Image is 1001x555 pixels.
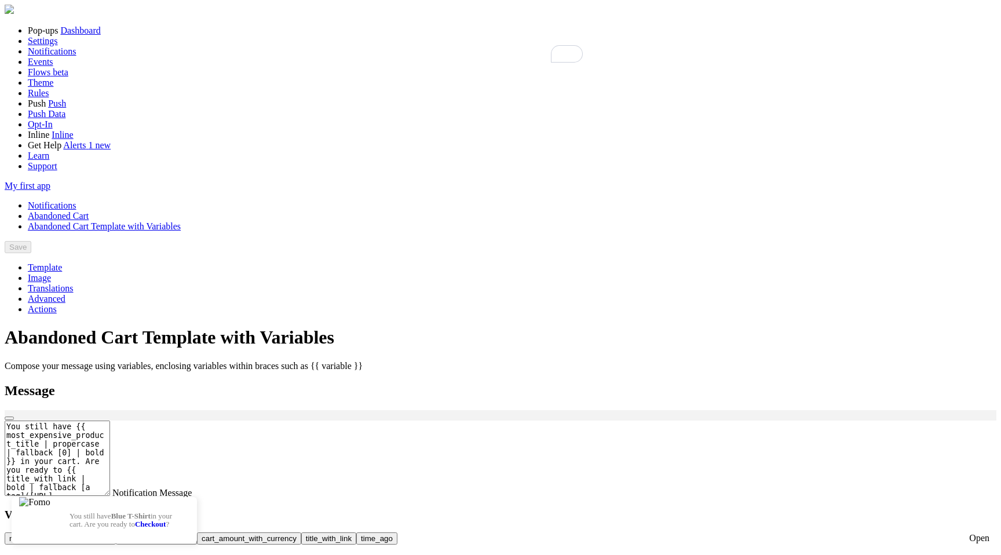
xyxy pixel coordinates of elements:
[28,57,53,67] a: Events
[197,532,301,545] button: cart_amount_with_currency
[28,130,49,140] span: Inline
[52,130,73,140] a: Inline
[48,98,66,108] a: Push
[28,36,58,46] a: Settings
[28,98,46,108] span: Push
[28,304,57,314] a: Actions
[969,533,989,543] div: Open
[356,532,397,545] button: time_ago
[28,119,53,129] a: Opt-In
[28,294,65,304] a: Advanced
[28,140,61,150] span: Get Help
[60,25,100,35] a: Dashboard
[5,327,996,348] h1: Abandoned Cart Template with Variables
[28,161,57,171] a: Support
[28,25,58,35] span: Pop-ups
[63,140,111,150] a: Alerts 1 new
[28,221,181,231] a: Abandoned Cart Template with Variables
[301,532,356,545] button: title_with_link
[5,421,110,496] textarea: To enrich screen reader interactions, please activate Accessibility in Grammarly extension settings
[28,200,76,210] a: Notifications
[28,78,53,87] a: Theme
[28,273,51,283] a: Image
[28,211,89,221] a: Abandoned Cart
[28,262,62,272] a: Template
[5,361,996,371] p: Compose your message using variables, enclosing variables within braces such as {{ variable }}
[28,46,76,56] a: Notifications
[28,88,49,98] a: Rules
[28,151,49,160] a: Learn
[5,532,116,545] button: most_expensive_product_title
[28,67,50,77] span: Flows
[19,497,50,543] img: Fomo
[5,181,50,191] a: My first app
[88,140,111,150] span: 1 new
[111,512,151,520] strong: Blue T-Shirt
[135,520,166,528] a: Checkout
[5,5,14,14] img: fomo-relay-logo-orange.svg
[112,488,192,498] label: Notification Message
[63,140,86,150] span: Alerts
[28,67,68,77] a: Flows beta
[5,509,996,521] h3: Variables
[70,512,185,529] p: You still have in your cart. Are you ready to ?
[53,67,68,77] span: beta
[5,383,996,399] h2: Message
[28,109,65,119] a: Push Data
[28,283,74,293] a: Translations
[5,241,31,253] button: Save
